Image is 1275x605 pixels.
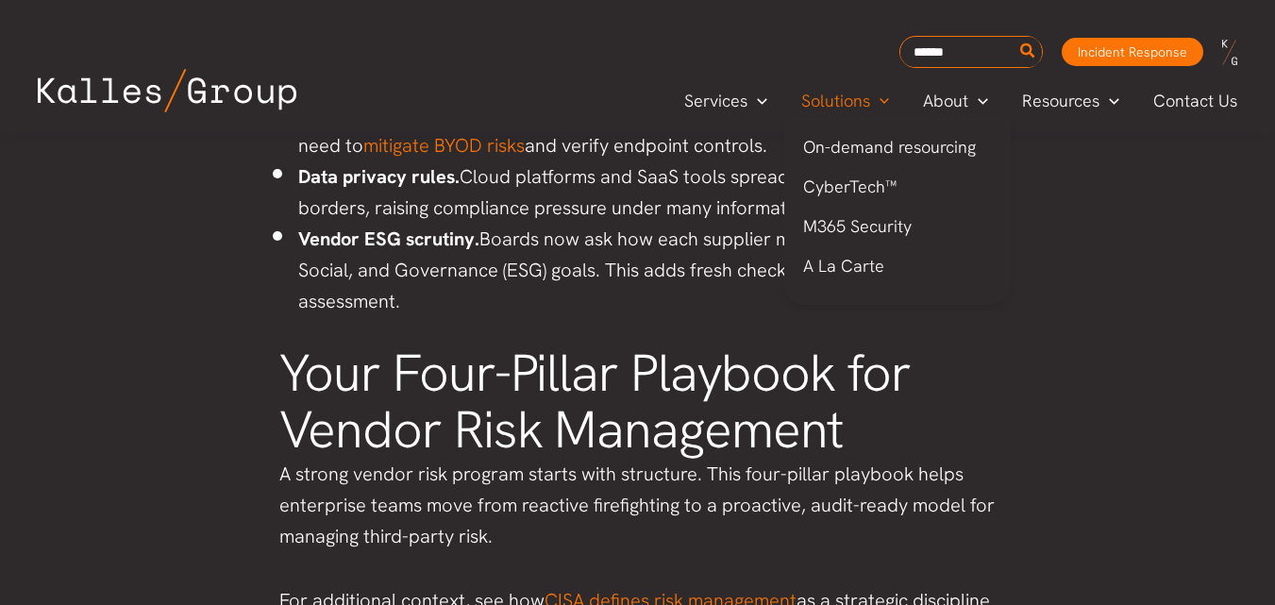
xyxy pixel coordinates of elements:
[923,87,968,115] span: About
[784,246,1011,286] a: A La Carte
[667,87,784,115] a: ServicesMenu Toggle
[279,345,997,459] h2: Your Four-Pillar Playbook for Vendor Risk Management
[803,176,897,197] span: CyberTech™
[803,215,912,237] span: M365 Security
[667,85,1256,116] nav: Primary Site Navigation
[803,136,976,158] span: On-demand resourcing
[298,164,460,189] strong: Data privacy rules.
[363,133,525,158] a: mitigate BYOD risks
[1016,37,1040,67] button: Search
[38,69,296,112] img: Kalles Group
[1153,87,1237,115] span: Contact Us
[298,224,997,317] li: Boards now ask how each supplier meets Environmental, Social, and Governance (ESG) goals. This ad...
[1022,87,1099,115] span: Resources
[784,167,1011,207] a: CyberTech™
[906,87,1005,115] a: AboutMenu Toggle
[1062,38,1203,66] a: Incident Response
[801,87,870,115] span: Solutions
[968,87,988,115] span: Menu Toggle
[870,87,890,115] span: Menu Toggle
[784,87,907,115] a: SolutionsMenu Toggle
[1005,87,1136,115] a: ResourcesMenu Toggle
[784,207,1011,246] a: M365 Security
[1099,87,1119,115] span: Menu Toggle
[784,127,1011,167] a: On-demand resourcing
[298,227,479,251] strong: Vendor ESG scrutiny.
[803,255,884,277] span: A La Carte
[298,161,997,224] li: Cloud platforms and SaaS tools spread sensitive data across borders, raising compliance pressure ...
[684,87,747,115] span: Services
[1136,87,1256,115] a: Contact Us
[279,459,997,552] p: A strong vendor risk program starts with structure. This four-pillar playbook helps enterprise te...
[747,87,767,115] span: Menu Toggle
